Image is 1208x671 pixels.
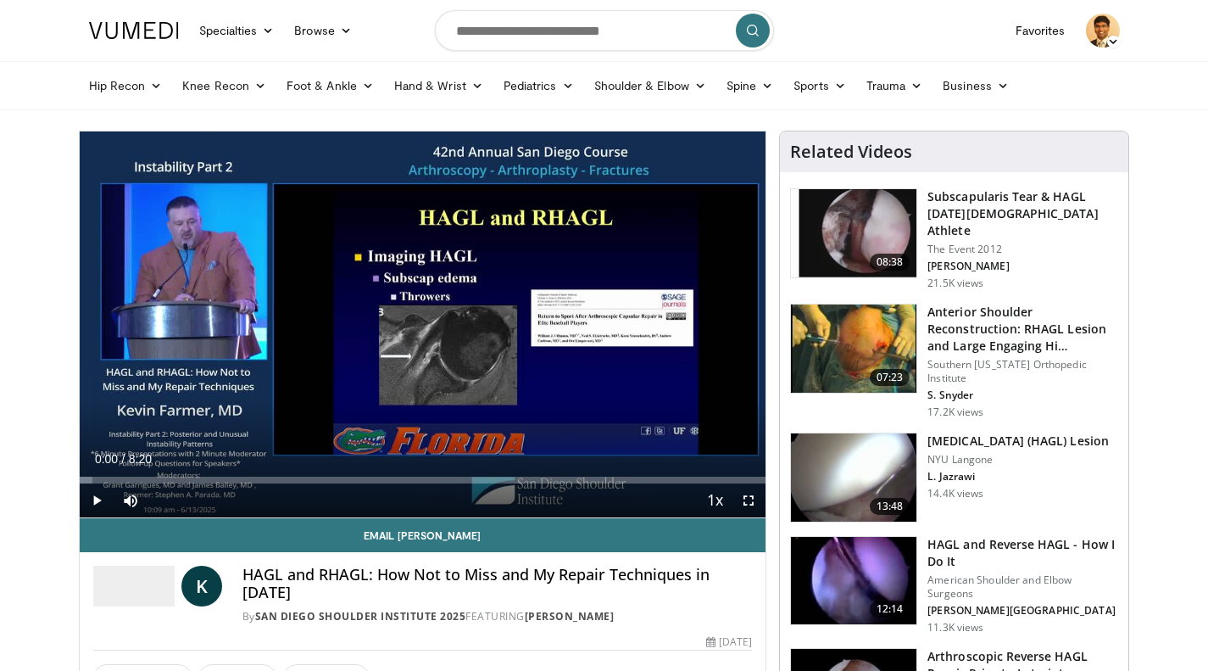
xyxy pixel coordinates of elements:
[790,188,1118,290] a: 08:38 Subscapularis Tear & HAGL [DATE][DEMOGRAPHIC_DATA] Athlete The Event 2012 [PERSON_NAME] 21....
[932,69,1019,103] a: Business
[93,566,175,607] img: San Diego Shoulder Institute 2025
[129,452,152,466] span: 8:20
[927,277,983,290] p: 21.5K views
[791,189,916,277] img: 5SPjETdNCPS-ZANX4xMDoxOjB1O8AjAz_2.150x105_q85_crop-smart_upscale.jpg
[181,566,222,607] a: K
[927,304,1118,355] h3: Anterior Shoulder Reconstruction: RHAGL Lesion and Large Engaging Hi…
[95,452,118,466] span: 0:00
[927,260,1118,273] p: [PERSON_NAME]
[927,433,1109,450] h3: [MEDICAL_DATA] (HAGL) Lesion
[870,498,910,515] span: 13:48
[790,304,1118,419] a: 07:23 Anterior Shoulder Reconstruction: RHAGL Lesion and Large Engaging Hi… Southern [US_STATE] O...
[927,621,983,635] p: 11.3K views
[927,358,1118,385] p: Southern [US_STATE] Orthopedic Institute
[80,518,766,552] a: Email [PERSON_NAME]
[927,389,1118,402] p: S. Snyder
[791,433,916,522] img: 318915_0003_1.png.150x105_q85_crop-smart_upscale.jpg
[870,254,910,271] span: 08:38
[276,69,384,103] a: Foot & Ankle
[870,369,910,386] span: 07:23
[384,69,493,103] a: Hand & Wrist
[172,69,276,103] a: Knee Recon
[284,14,362,48] a: Browse
[493,69,584,103] a: Pediatrics
[435,10,774,51] input: Search topics, interventions
[242,609,753,624] div: By FEATURING
[927,453,1109,467] p: NYU Langone
[927,604,1118,618] p: [PERSON_NAME][GEOGRAPHIC_DATA]
[706,635,752,650] div: [DATE]
[791,537,916,625] img: hagl_3.png.150x105_q85_crop-smart_upscale.jpg
[242,566,753,602] h4: HAGL and RHAGL: How Not to Miss and My Repair Techniques in [DATE]
[122,452,125,466] span: /
[80,131,766,518] video-js: Video Player
[791,305,916,393] img: eolv1L8ZdYrFVOcH4xMDoxOjBrO-I4W8.150x105_q85_crop-smart_upscale.jpg
[732,484,765,517] button: Fullscreen
[189,14,285,48] a: Specialties
[1086,14,1120,48] img: Avatar
[927,243,1118,256] p: The Event 2012
[790,433,1118,523] a: 13:48 [MEDICAL_DATA] (HAGL) Lesion NYU Langone L. Jazrawi 14.4K views
[927,573,1118,601] p: American Shoulder and Elbow Surgeons
[79,69,173,103] a: Hip Recon
[525,609,615,623] a: [PERSON_NAME]
[1005,14,1076,48] a: Favorites
[927,487,983,500] p: 14.4K views
[698,484,732,517] button: Playback Rate
[790,536,1118,635] a: 12:14 HAGL and Reverse HAGL - How I Do It American Shoulder and Elbow Surgeons [PERSON_NAME][GEOG...
[790,142,912,162] h4: Related Videos
[114,484,148,517] button: Mute
[927,470,1109,484] p: L. Jazrawi
[584,69,716,103] a: Shoulder & Elbow
[80,484,114,517] button: Play
[255,609,466,623] a: San Diego Shoulder Institute 2025
[927,405,983,419] p: 17.2K views
[870,601,910,618] span: 12:14
[927,536,1118,570] h3: HAGL and Reverse HAGL - How I Do It
[783,69,856,103] a: Sports
[80,477,766,484] div: Progress Bar
[927,188,1118,239] h3: Subscapularis Tear & HAGL [DATE][DEMOGRAPHIC_DATA] Athlete
[716,69,783,103] a: Spine
[89,22,179,39] img: VuMedi Logo
[856,69,933,103] a: Trauma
